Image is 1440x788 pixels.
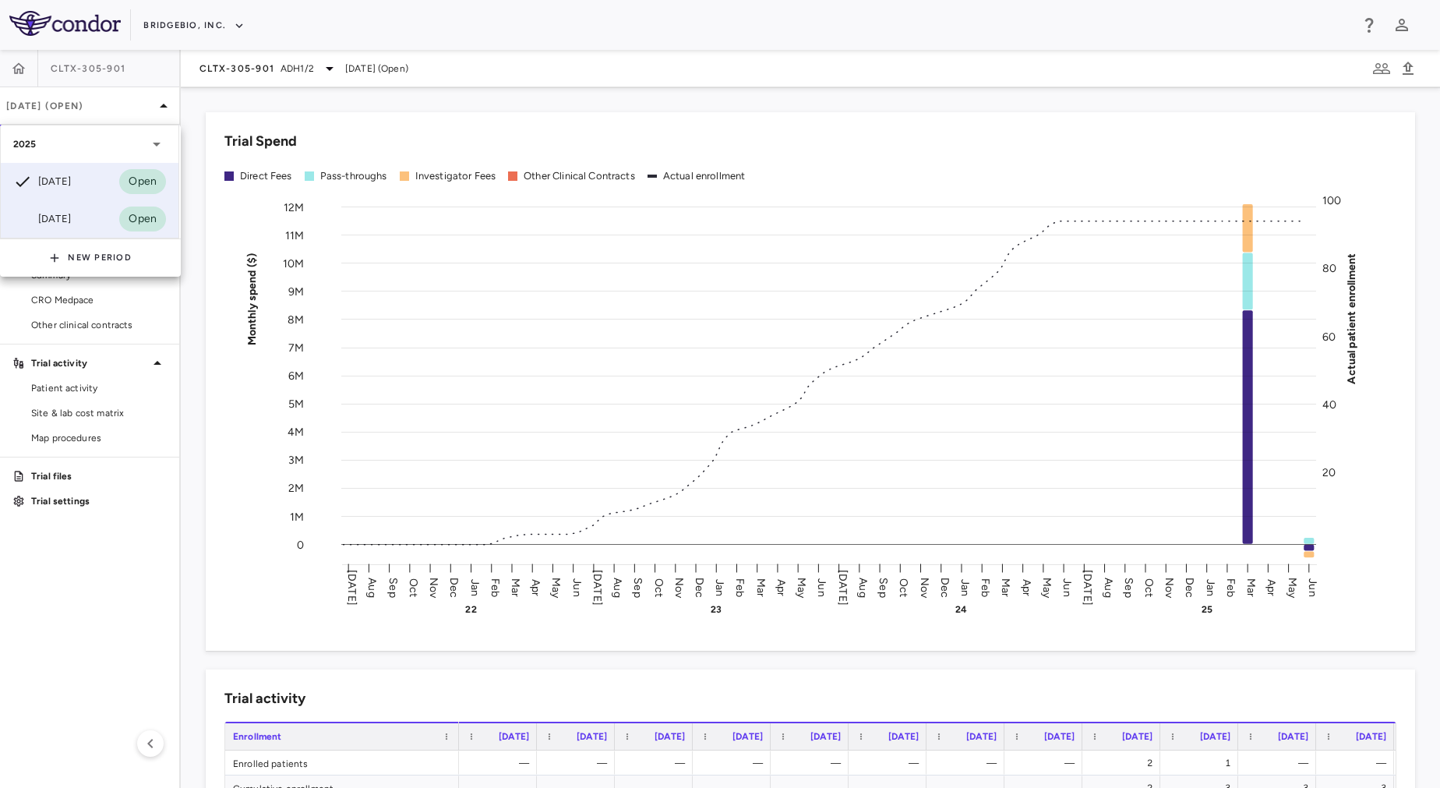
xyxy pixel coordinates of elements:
[119,210,166,228] span: Open
[1,125,178,163] div: 2025
[13,137,37,151] p: 2025
[119,173,166,190] span: Open
[13,172,71,191] div: [DATE]
[13,210,71,228] div: [DATE]
[49,246,132,270] button: New Period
